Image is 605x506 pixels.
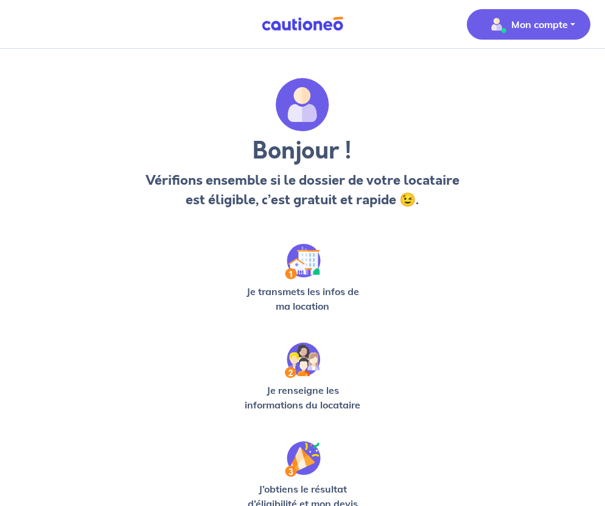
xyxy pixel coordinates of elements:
[142,171,463,210] p: Vérifions ensemble si le dossier de votre locataire est éligible, c’est gratuit et rapide 😉.
[239,383,366,412] p: Je renseigne les informations du locataire
[511,17,568,32] p: Mon compte
[467,9,590,40] button: illu_account_valid_menu.svgMon compte
[276,78,329,132] img: archivate
[285,343,320,378] img: /static/c0a346edaed446bb123850d2d04ad552/Step-2.svg
[487,15,506,34] img: illu_account_valid_menu.svg
[239,284,366,313] p: Je transmets les infos de ma location
[285,441,321,477] img: /static/f3e743aab9439237c3e2196e4328bba9/Step-3.svg
[142,137,463,166] h3: Bonjour !
[257,16,348,32] img: Cautioneo
[285,244,321,279] img: /static/90a569abe86eec82015bcaae536bd8e6/Step-1.svg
